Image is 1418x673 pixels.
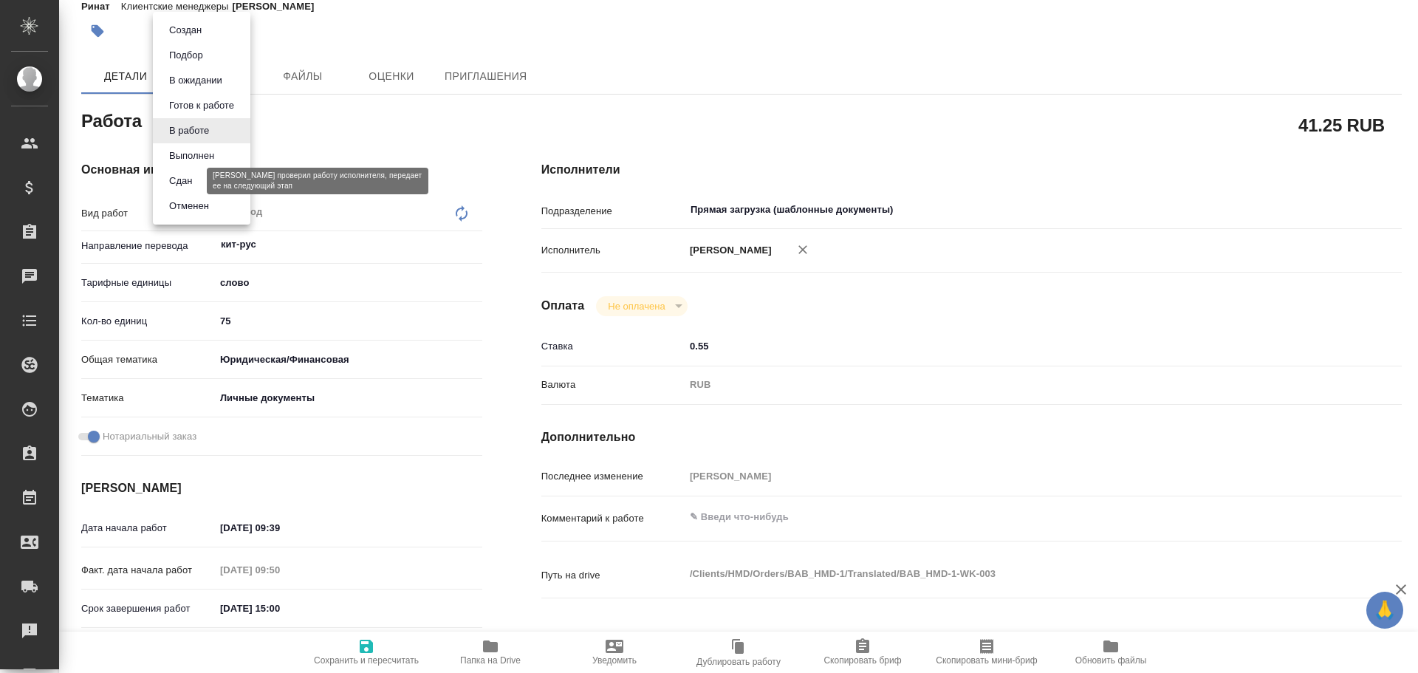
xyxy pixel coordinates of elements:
[165,22,206,38] button: Создан
[165,47,208,64] button: Подбор
[165,198,213,214] button: Отменен
[165,72,227,89] button: В ожидании
[165,98,239,114] button: Готов к работе
[165,173,196,189] button: Сдан
[165,123,213,139] button: В работе
[165,148,219,164] button: Выполнен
